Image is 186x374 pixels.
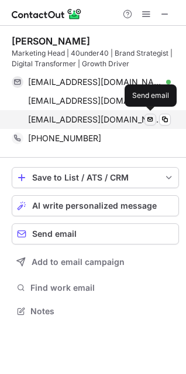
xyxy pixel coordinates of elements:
[12,303,179,319] button: Notes
[28,77,162,87] span: [EMAIL_ADDRESS][DOMAIN_NAME]
[32,201,157,210] span: AI write personalized message
[32,173,159,182] div: Save to List / ATS / CRM
[12,280,179,296] button: Find work email
[12,35,90,47] div: [PERSON_NAME]
[12,167,179,188] button: save-profile-one-click
[12,7,82,21] img: ContactOut v5.3.10
[30,306,174,317] span: Notes
[32,257,125,267] span: Add to email campaign
[12,195,179,216] button: AI write personalized message
[12,223,179,244] button: Send email
[28,96,162,106] span: [EMAIL_ADDRESS][DOMAIN_NAME]
[30,283,174,293] span: Find work email
[12,251,179,273] button: Add to email campaign
[12,48,179,69] div: Marketing Head | 40under40 | Brand Strategist | Digital Transformer | Growth Driver
[28,114,162,125] span: [EMAIL_ADDRESS][DOMAIN_NAME]
[32,229,77,239] span: Send email
[28,133,101,144] span: [PHONE_NUMBER]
